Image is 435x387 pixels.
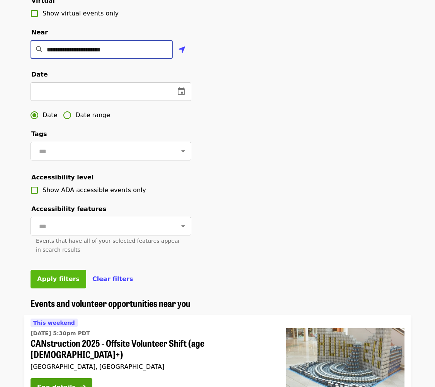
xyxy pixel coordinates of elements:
[47,40,173,59] input: Location
[36,238,180,253] span: Events that have all of your selected features appear in search results
[31,130,47,138] span: Tags
[31,270,86,288] button: Apply filters
[178,146,189,157] button: Open
[75,111,110,120] span: Date range
[36,46,42,53] i: search icon
[42,186,146,194] span: Show ADA accessible events only
[31,71,48,78] span: Date
[92,274,133,284] button: Clear filters
[92,275,133,283] span: Clear filters
[42,10,119,17] span: Show virtual events only
[31,296,190,310] span: Events and volunteer opportunities near you
[173,41,191,60] button: Use my location
[31,338,274,360] span: CANstruction 2025 - Offsite Volunteer Shift (age [DEMOGRAPHIC_DATA]+)
[37,275,80,283] span: Apply filters
[178,45,185,55] i: location-arrow icon
[178,221,189,232] button: Open
[31,29,48,36] span: Near
[31,363,274,370] div: [GEOGRAPHIC_DATA], [GEOGRAPHIC_DATA]
[42,111,57,120] span: Date
[31,205,106,213] span: Accessibility features
[31,329,90,338] time: [DATE] 5:30pm PDT
[33,320,75,326] span: This weekend
[172,82,190,101] button: change date
[31,174,93,181] span: Accessibility level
